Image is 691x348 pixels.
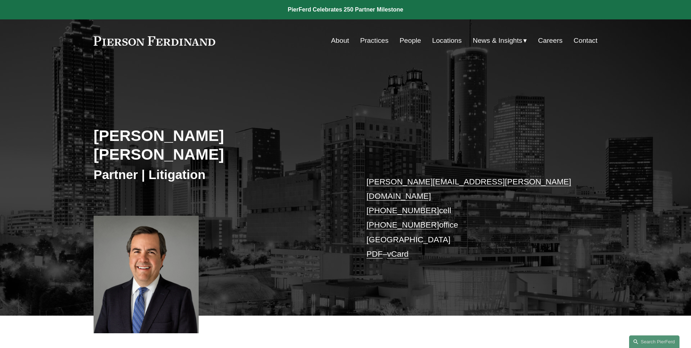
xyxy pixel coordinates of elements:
a: Contact [574,34,597,47]
a: PDF [366,249,383,258]
p: cell office [GEOGRAPHIC_DATA] – [366,175,576,262]
h3: Partner | Litigation [94,167,345,183]
a: Search this site [629,335,679,348]
a: folder dropdown [473,34,527,47]
span: News & Insights [473,35,523,47]
a: About [331,34,349,47]
a: Practices [360,34,389,47]
a: Careers [538,34,563,47]
a: People [399,34,421,47]
a: vCard [387,249,409,258]
a: [PHONE_NUMBER] [366,206,439,215]
a: [PHONE_NUMBER] [366,220,439,229]
a: [PERSON_NAME][EMAIL_ADDRESS][PERSON_NAME][DOMAIN_NAME] [366,177,571,201]
h2: [PERSON_NAME] [PERSON_NAME] [94,126,345,164]
a: Locations [432,34,462,47]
